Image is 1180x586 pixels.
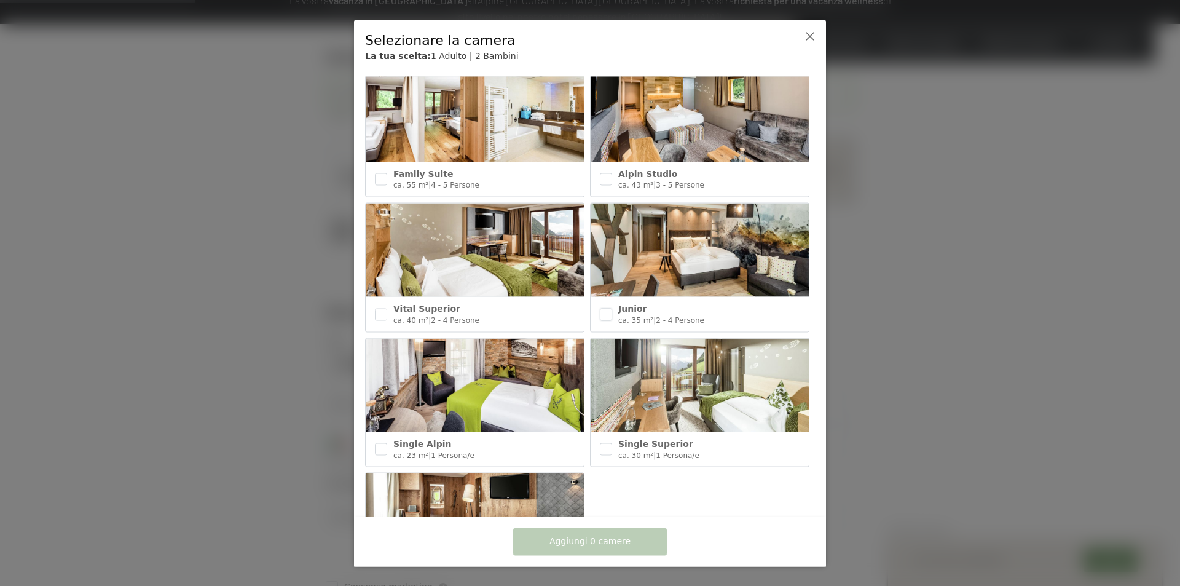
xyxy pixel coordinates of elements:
[366,68,584,162] img: Family Suite
[591,338,809,432] img: Single Superior
[428,315,431,324] span: |
[591,68,809,162] img: Alpin Studio
[393,168,453,178] span: Family Suite
[393,451,428,459] span: ca. 23 m²
[618,438,693,448] span: Single Superior
[618,168,677,178] span: Alpin Studio
[366,338,584,432] img: Single Alpin
[366,204,584,297] img: Vital Superior
[365,51,431,61] b: La tua scelta:
[366,473,584,567] img: Single Relax
[618,304,647,314] span: Junior
[618,315,653,324] span: ca. 35 m²
[393,304,460,314] span: Vital Superior
[431,315,479,324] span: 2 - 4 Persone
[591,204,809,297] img: Junior
[393,315,428,324] span: ca. 40 m²
[656,181,704,189] span: 3 - 5 Persone
[618,451,653,459] span: ca. 30 m²
[656,451,699,459] span: 1 Persona/e
[653,315,656,324] span: |
[428,451,431,459] span: |
[365,31,777,50] div: Selezionare la camera
[431,51,519,61] span: 1 Adulto | 2 Bambini
[653,181,656,189] span: |
[431,181,479,189] span: 4 - 5 Persone
[431,451,474,459] span: 1 Persona/e
[653,451,656,459] span: |
[393,181,428,189] span: ca. 55 m²
[428,181,431,189] span: |
[656,315,704,324] span: 2 - 4 Persone
[618,181,653,189] span: ca. 43 m²
[393,438,451,448] span: Single Alpin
